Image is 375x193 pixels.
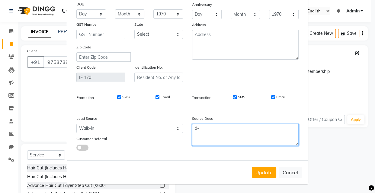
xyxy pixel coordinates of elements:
[76,65,96,70] label: Client Code
[76,22,98,27] label: GST Number
[76,116,97,121] label: Lead Source
[76,73,125,82] input: Client Code
[276,94,286,100] label: Email
[76,44,91,50] label: Zip Code
[134,22,143,27] label: State
[279,167,302,178] button: Cancel
[134,73,183,82] input: Resident No. or Any Id
[192,2,212,7] label: Anniversary
[76,52,131,62] input: Enter Zip Code
[122,94,130,100] label: SMS
[134,65,163,70] label: Identification No.
[76,30,125,39] input: GST Number
[252,167,276,178] button: Update
[192,116,213,121] label: Source Desc
[238,94,245,100] label: SMS
[76,2,84,7] label: DOB
[76,95,94,100] label: Promotion
[161,94,170,100] label: Email
[192,95,211,100] label: Transaction
[192,22,206,28] label: Address
[76,136,107,142] label: Customer Referral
